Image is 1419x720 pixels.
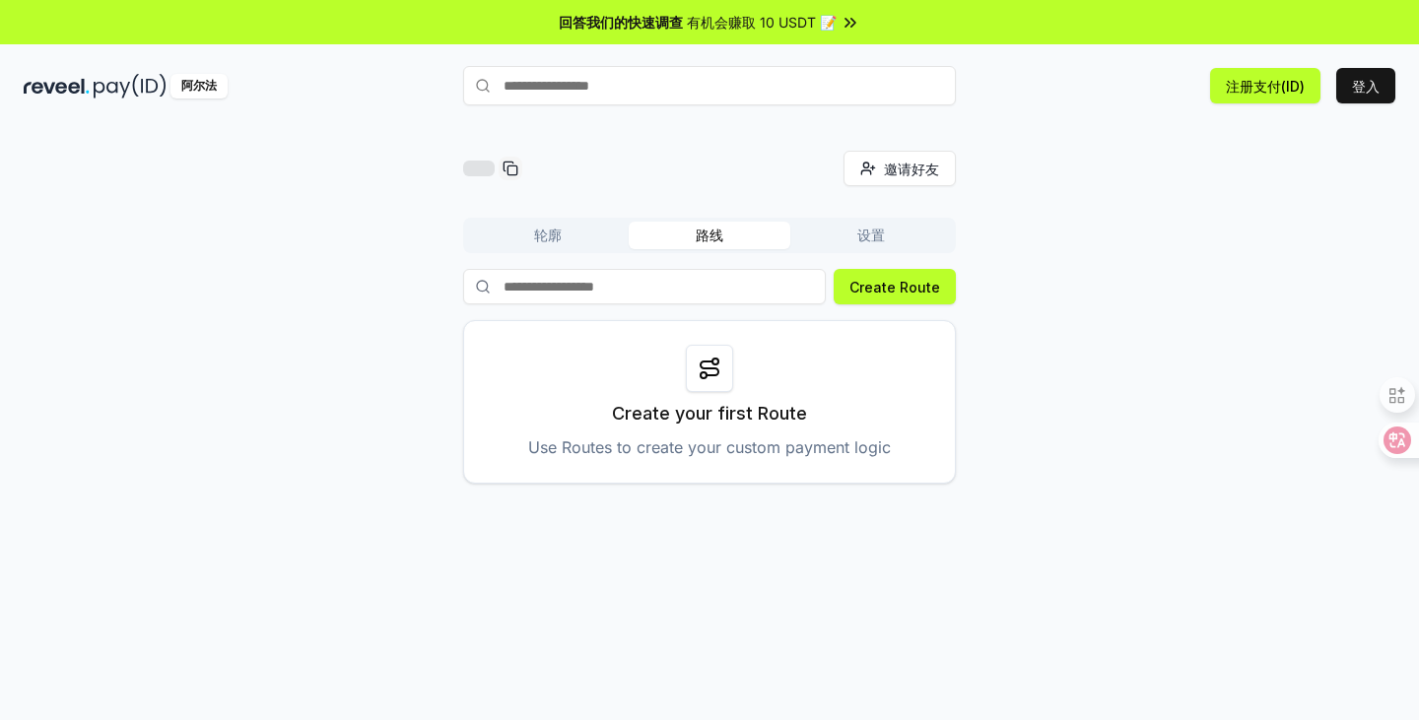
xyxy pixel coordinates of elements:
font: 轮廓 [534,227,562,243]
button: Create Route [834,269,956,304]
img: 付款编号 [94,74,167,98]
p: Create your first Route [612,400,807,427]
font: 邀请好友 [884,161,939,177]
button: 登入 [1336,68,1395,103]
font: 注册支付(ID) [1226,78,1305,95]
font: 设置 [857,227,885,243]
button: 注册支付(ID) [1210,68,1320,103]
font: 路线 [696,227,723,243]
font: 有机会赚取 10 USDT 📝 [687,14,837,31]
font: 登入 [1352,78,1380,95]
p: Use Routes to create your custom payment logic [528,435,891,459]
font: 回答我们的快速调查 [559,14,683,31]
button: 邀请好友 [844,151,956,186]
img: 揭示黑暗 [24,74,90,98]
font: 阿尔法 [181,78,217,93]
